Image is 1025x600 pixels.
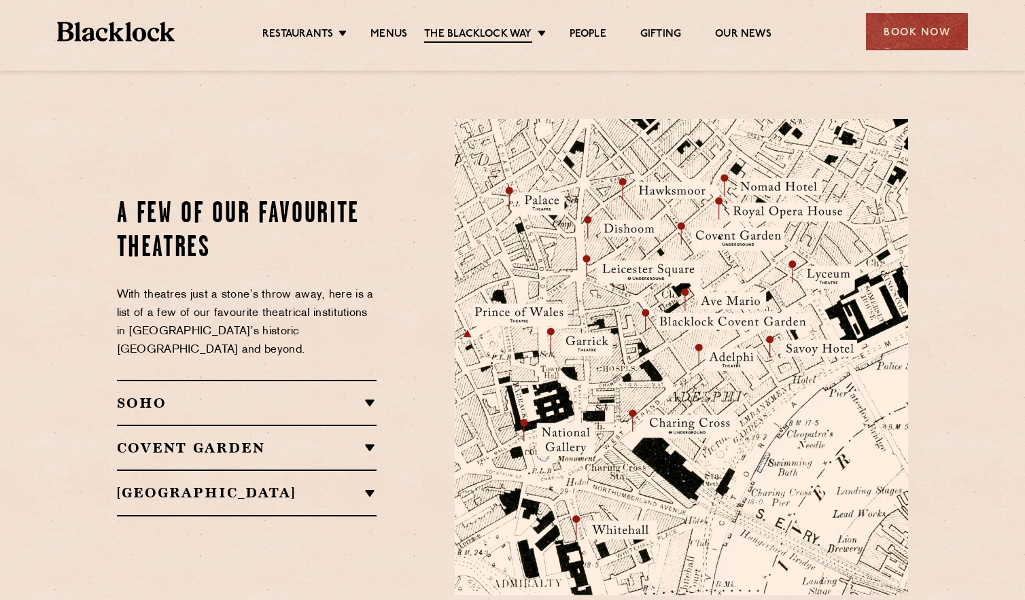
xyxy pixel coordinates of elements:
a: People [570,28,606,41]
img: svg%3E [762,468,952,595]
h2: [GEOGRAPHIC_DATA] [117,484,377,501]
h2: A Few of our Favourite Theatres [117,198,377,266]
div: Book Now [866,13,968,50]
span: With theatres just a stone’s throw away, here is a list of a few of our favourite theatrical inst... [117,289,374,355]
a: Gifting [640,28,681,41]
a: The Blacklock Way [424,28,532,43]
a: Restaurants [262,28,333,41]
a: Menus [370,28,407,41]
h2: SOHO [117,395,377,411]
a: Our News [715,28,771,41]
h2: Covent Garden [117,440,377,456]
img: BL_Textured_Logo-footer-cropped.svg [57,22,175,41]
